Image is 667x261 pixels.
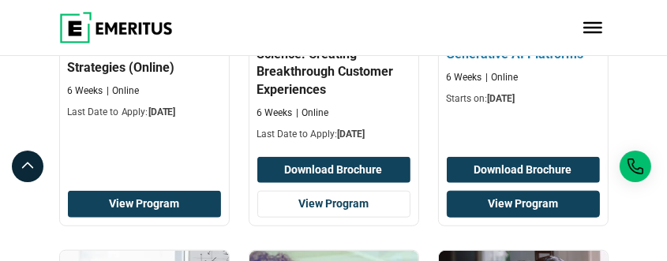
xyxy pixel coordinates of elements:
[447,92,600,106] p: Starts on:
[447,157,600,184] button: Download Brochure
[257,106,293,120] p: 6 Weeks
[257,157,410,184] button: Download Brochure
[68,106,221,119] p: Last Date to Apply:
[68,84,103,98] p: 6 Weeks
[148,106,176,117] span: [DATE]
[447,191,600,218] a: View Program
[297,106,329,120] p: Online
[486,71,519,84] p: Online
[257,128,410,141] p: Last Date to Apply:
[107,84,140,98] p: Online
[257,191,410,218] a: View Program
[447,71,482,84] p: 6 Weeks
[68,41,221,76] h4: Sales Team Management Strategies (Online)
[68,191,221,218] a: View Program
[338,129,365,140] span: [DATE]
[583,22,602,33] button: Toggle Menu
[257,28,410,99] h4: Leading With Behavioral Science: Creating Breakthrough Customer Experiences
[488,93,515,104] span: [DATE]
